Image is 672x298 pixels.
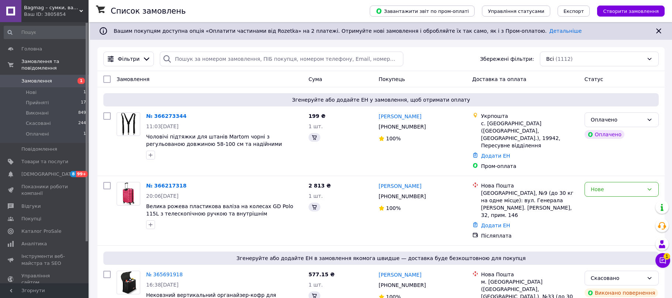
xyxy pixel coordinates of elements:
[78,110,86,116] span: 849
[481,162,579,170] div: Пром-оплата
[117,182,140,206] a: Фото товару
[481,120,579,149] div: с. [GEOGRAPHIC_DATA] ([GEOGRAPHIC_DATA], [GEOGRAPHIC_DATA].), 19942, Пересувне відділення
[481,153,510,159] a: Додати ЕН
[146,203,293,224] a: Велика рожева пластикова валіза на колесах GD Polo 115L з телескопічною ручкою та внутрішнім розд...
[309,76,322,82] span: Cума
[481,232,579,239] div: Післяплата
[379,113,421,120] a: [PERSON_NAME]
[106,255,656,262] span: Згенеруйте або додайте ЕН в замовлення якомога швидше — доставка буде безкоштовною для покупця
[377,280,427,290] div: [PHONE_NUMBER]
[26,99,49,106] span: Прийняті
[591,185,644,193] div: Нове
[585,130,624,139] div: Оплачено
[558,6,590,17] button: Експорт
[488,8,544,14] span: Управління статусами
[70,171,76,177] span: 8
[377,191,427,201] div: [PHONE_NUMBER]
[664,251,670,258] span: 1
[77,78,85,84] span: 1
[21,241,47,247] span: Аналітика
[591,116,644,124] div: Оплачено
[21,46,42,52] span: Головна
[117,271,140,294] a: Фото товару
[146,271,183,277] a: № 365691918
[146,134,282,154] a: Чоловічі підтяжки для штанів Martom чорні з регульованою довжиною 58-100 см та надійними кліпсами
[585,76,603,82] span: Статус
[377,122,427,132] div: [PHONE_NUMBER]
[118,55,139,63] span: Фільтри
[21,183,68,197] span: Показники роботи компанії
[386,205,401,211] span: 100%
[21,215,41,222] span: Покупці
[591,274,644,282] div: Скасовано
[379,182,421,190] a: [PERSON_NAME]
[564,8,584,14] span: Експорт
[472,76,527,82] span: Доставка та оплата
[24,11,89,18] div: Ваш ID: 3805854
[24,4,79,11] span: Bagmag – сумки, валізи, рюкзаки та аксесуари для вашого стилю і подорожей
[309,271,335,277] span: 577.15 ₴
[26,89,37,96] span: Нові
[379,76,405,82] span: Покупець
[379,271,421,278] a: [PERSON_NAME]
[21,58,89,71] span: Замовлення та повідомлення
[309,193,323,199] span: 1 шт.
[309,113,325,119] span: 199 ₴
[21,78,52,84] span: Замовлення
[26,110,49,116] span: Виконані
[160,52,403,66] input: Пошук за номером замовлення, ПІБ покупця, номером телефону, Email, номером накладної
[585,288,658,297] div: Виконано повернення
[376,8,469,14] span: Завантажити звіт по пром-оплаті
[21,273,68,286] span: Управління сайтом
[146,123,179,129] span: 11:03[DATE]
[78,120,86,127] span: 244
[549,28,582,34] a: Детальніше
[597,6,665,17] button: Створити замовлення
[481,112,579,120] div: Укрпошта
[76,171,88,177] span: 99+
[555,56,573,62] span: (1112)
[114,28,582,34] span: Вашим покупцям доступна опція «Оплатити частинами від Rozetka» на 2 платежі. Отримуйте нові замов...
[590,8,665,14] a: Створити замовлення
[120,271,137,294] img: Фото товару
[117,112,140,136] a: Фото товару
[481,182,579,189] div: Нова Пошта
[481,189,579,219] div: [GEOGRAPHIC_DATA], №9 (до 30 кг на одне місце): вул. Генерала [PERSON_NAME]. [PERSON_NAME], 32, п...
[81,99,86,106] span: 17
[481,222,510,228] a: Додати ЕН
[4,26,87,39] input: Пошук
[21,228,61,235] span: Каталог ProSale
[123,182,134,205] img: Фото товару
[21,203,41,210] span: Відгуки
[26,120,51,127] span: Скасовані
[309,282,323,288] span: 1 шт.
[309,123,323,129] span: 1 шт.
[481,271,579,278] div: Нова Пошта
[146,282,179,288] span: 16:38[DATE]
[26,131,49,137] span: Оплачені
[370,6,475,17] button: Завантажити звіт по пром-оплаті
[117,76,149,82] span: Замовлення
[386,136,401,141] span: 100%
[21,253,68,266] span: Інструменти веб-майстра та SEO
[21,158,68,165] span: Товари та послуги
[21,146,57,152] span: Повідомлення
[83,89,86,96] span: 1
[480,55,534,63] span: Збережені фільтри:
[146,113,186,119] a: № 366273344
[146,193,179,199] span: 20:06[DATE]
[309,183,331,189] span: 2 813 ₴
[111,7,186,15] h1: Список замовлень
[21,171,76,178] span: [DEMOGRAPHIC_DATA]
[603,8,659,14] span: Створити замовлення
[146,183,186,189] a: № 366217318
[655,253,670,268] button: Чат з покупцем1
[83,131,86,137] span: 1
[482,6,550,17] button: Управління статусами
[546,55,554,63] span: Всі
[106,96,656,104] span: Згенеруйте або додайте ЕН у замовлення, щоб отримати оплату
[121,113,136,136] img: Фото товару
